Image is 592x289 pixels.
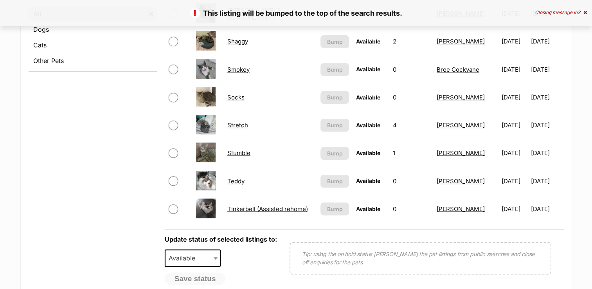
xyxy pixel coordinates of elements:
a: [PERSON_NAME] [437,177,485,185]
a: Socks [227,94,245,101]
p: This listing will be bumped to the top of the search results. [8,8,584,18]
td: 0 [390,56,433,83]
span: Available [356,150,380,156]
span: Available [356,38,380,45]
td: [DATE] [498,139,530,166]
span: Bump [327,121,343,129]
span: Available [356,94,380,101]
span: Bump [327,177,343,185]
td: [DATE] [498,112,530,139]
span: Available [165,249,221,267]
button: Bump [320,91,349,104]
td: [DATE] [498,84,530,111]
a: Dogs [29,22,157,36]
a: Bree Cockyane [437,66,479,73]
button: Bump [320,202,349,215]
span: 3 [578,9,580,15]
td: [DATE] [498,28,530,55]
a: [PERSON_NAME] [437,149,485,157]
a: Shaggy [227,38,248,45]
a: Tinkerbell (Assisted rehome) [227,205,308,213]
span: Available [356,122,380,128]
span: Available [166,253,203,264]
span: Bump [327,38,343,46]
button: Bump [320,63,349,76]
a: Teddy [227,177,245,185]
span: Available [356,206,380,212]
a: [PERSON_NAME] [437,121,485,129]
td: 0 [390,168,433,195]
td: [DATE] [498,168,530,195]
td: 0 [390,195,433,222]
span: Bump [327,149,343,157]
td: [DATE] [531,112,563,139]
span: Available [356,177,380,184]
button: Bump [320,175,349,188]
span: Available [356,66,380,72]
button: Bump [320,147,349,160]
span: Bump [327,65,343,74]
button: Save status [165,273,226,285]
span: Bump [327,93,343,101]
td: [DATE] [531,28,563,55]
a: Stretch [227,121,248,129]
td: [DATE] [531,84,563,111]
td: [DATE] [531,195,563,222]
div: Closing message in [535,10,587,15]
td: [DATE] [498,56,530,83]
td: 4 [390,112,433,139]
td: [DATE] [531,139,563,166]
button: Bump [320,35,349,48]
a: Other Pets [29,54,157,68]
a: [PERSON_NAME] [437,94,485,101]
p: Tip: using the on hold status [PERSON_NAME] the pet listings from public searches and close off e... [302,250,539,266]
div: Species [29,5,157,71]
a: [PERSON_NAME] [437,205,485,213]
a: Stumble [227,149,250,157]
td: 0 [390,84,433,111]
td: [DATE] [531,168,563,195]
span: Bump [327,205,343,213]
a: Cats [29,38,157,52]
td: 2 [390,28,433,55]
a: Smokey [227,66,250,73]
td: [DATE] [498,195,530,222]
button: Bump [320,119,349,132]
label: Update status of selected listings to: [165,235,277,243]
td: 1 [390,139,433,166]
a: [PERSON_NAME] [437,38,485,45]
td: [DATE] [531,56,563,83]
